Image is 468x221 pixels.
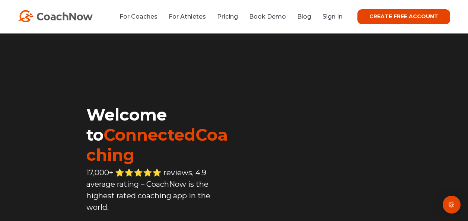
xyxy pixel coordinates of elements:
a: For Athletes [169,13,206,20]
a: CREATE FREE ACCOUNT [357,9,450,24]
a: Book Demo [249,13,286,20]
a: Sign In [322,13,343,20]
span: ConnectedCoaching [86,125,228,165]
h1: Welcome to [86,105,234,165]
a: Pricing [217,13,238,20]
div: Open Intercom Messenger [443,196,461,214]
a: For Coaches [120,13,157,20]
img: CoachNow Logo [18,10,93,22]
a: Blog [297,13,311,20]
span: 17,000+ ⭐️⭐️⭐️⭐️⭐️ reviews, 4.9 average rating – CoachNow is the highest rated coaching app in th... [86,168,210,212]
